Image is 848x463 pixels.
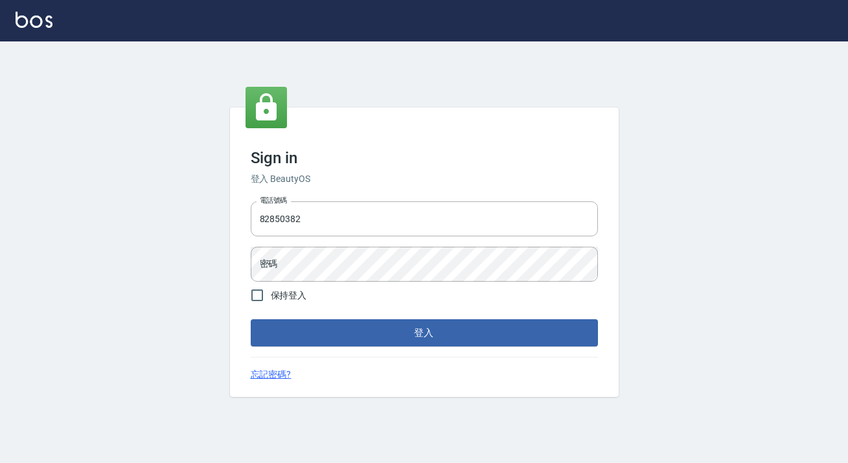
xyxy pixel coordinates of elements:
[260,196,287,205] label: 電話號碼
[16,12,52,28] img: Logo
[251,172,598,186] h6: 登入 BeautyOS
[271,289,307,302] span: 保持登入
[251,368,292,381] a: 忘記密碼?
[251,319,598,346] button: 登入
[251,149,598,167] h3: Sign in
